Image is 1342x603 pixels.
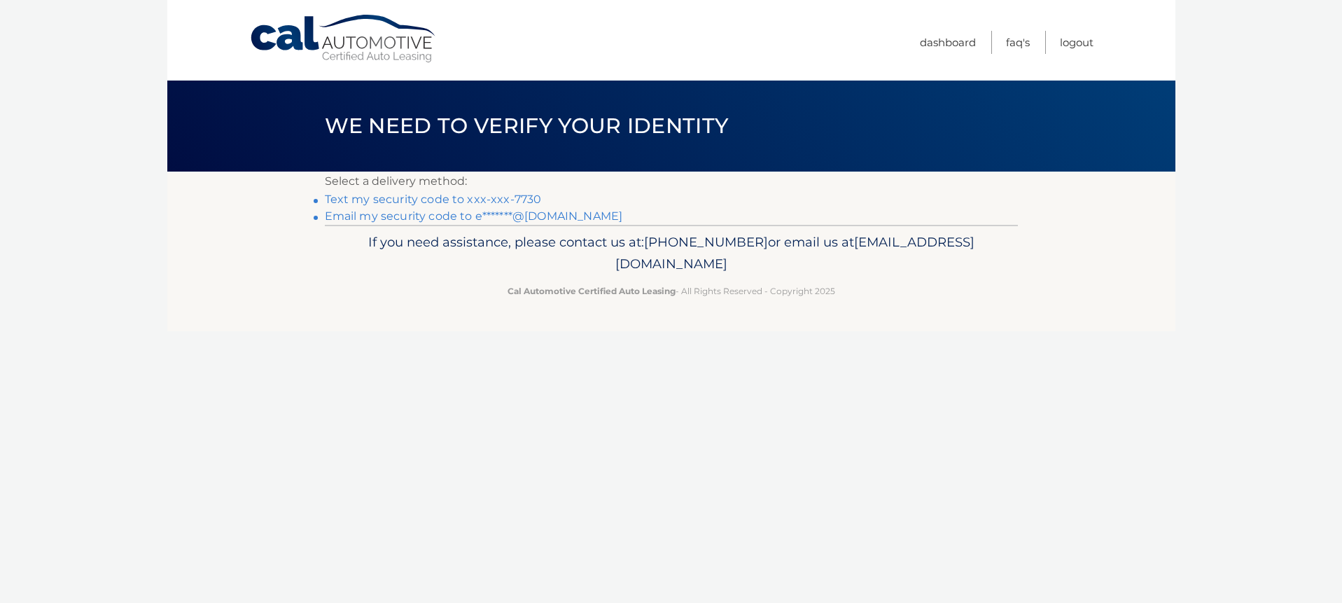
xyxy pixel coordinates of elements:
strong: Cal Automotive Certified Auto Leasing [508,286,676,296]
p: - All Rights Reserved - Copyright 2025 [334,284,1009,298]
a: FAQ's [1006,31,1030,54]
p: If you need assistance, please contact us at: or email us at [334,231,1009,276]
a: Text my security code to xxx-xxx-7730 [325,193,542,206]
span: We need to verify your identity [325,113,729,139]
span: [PHONE_NUMBER] [644,234,768,250]
a: Email my security code to e*******@[DOMAIN_NAME] [325,209,623,223]
a: Cal Automotive [249,14,438,64]
p: Select a delivery method: [325,172,1018,191]
a: Dashboard [920,31,976,54]
a: Logout [1060,31,1093,54]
